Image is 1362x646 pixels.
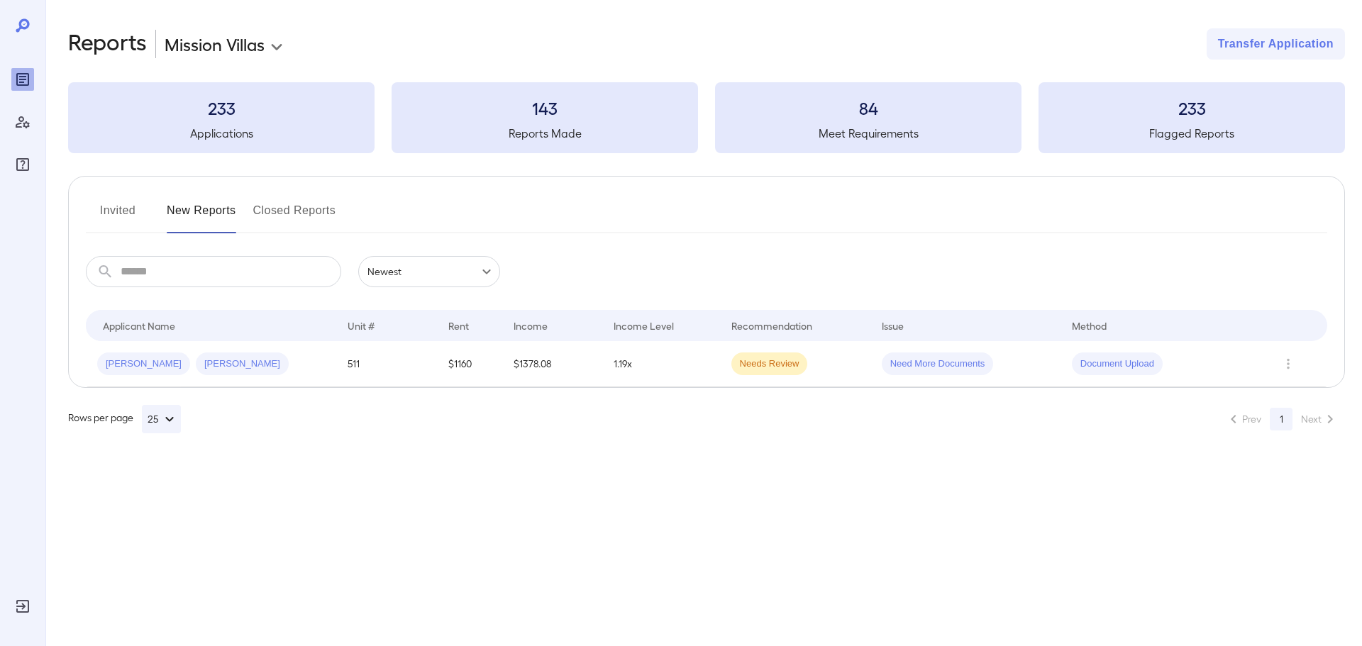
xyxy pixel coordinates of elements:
[11,153,34,176] div: FAQ
[253,199,336,233] button: Closed Reports
[68,82,1345,153] summary: 233Applications143Reports Made84Meet Requirements233Flagged Reports
[97,357,190,371] span: [PERSON_NAME]
[715,96,1021,119] h3: 84
[348,317,375,334] div: Unit #
[68,28,147,60] h2: Reports
[68,96,375,119] h3: 233
[1277,352,1300,375] button: Row Actions
[502,341,602,387] td: $1378.08
[715,125,1021,142] h5: Meet Requirements
[103,317,175,334] div: Applicant Name
[448,317,471,334] div: Rent
[392,125,698,142] h5: Reports Made
[1072,357,1163,371] span: Document Upload
[1270,408,1292,430] button: page 1
[11,68,34,91] div: Reports
[731,317,812,334] div: Recommendation
[514,317,548,334] div: Income
[882,357,994,371] span: Need More Documents
[86,199,150,233] button: Invited
[358,256,500,287] div: Newest
[1039,96,1345,119] h3: 233
[1039,125,1345,142] h5: Flagged Reports
[167,199,236,233] button: New Reports
[1072,317,1107,334] div: Method
[68,125,375,142] h5: Applications
[196,357,289,371] span: [PERSON_NAME]
[1219,408,1345,430] nav: pagination navigation
[336,341,436,387] td: 511
[11,595,34,618] div: Log Out
[68,405,181,433] div: Rows per page
[165,33,265,55] p: Mission Villas
[882,317,904,334] div: Issue
[437,341,502,387] td: $1160
[731,357,808,371] span: Needs Review
[1207,28,1345,60] button: Transfer Application
[11,111,34,133] div: Manage Users
[602,341,719,387] td: 1.19x
[392,96,698,119] h3: 143
[614,317,674,334] div: Income Level
[142,405,181,433] button: 25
